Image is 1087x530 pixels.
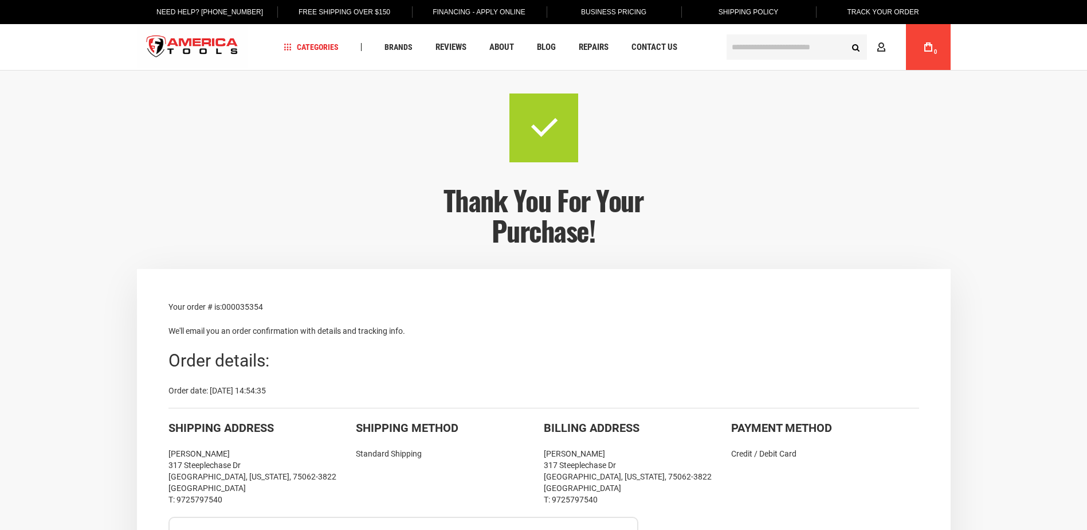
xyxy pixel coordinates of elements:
[845,36,867,58] button: Search
[731,420,919,437] div: Payment Method
[384,43,413,51] span: Brands
[278,40,344,55] a: Categories
[137,26,248,69] a: store logo
[631,43,677,52] span: Contact Us
[532,40,561,55] a: Blog
[574,40,614,55] a: Repairs
[484,40,519,55] a: About
[137,26,248,69] img: America Tools
[934,49,937,55] span: 0
[719,8,779,16] span: Shipping Policy
[579,43,609,52] span: Repairs
[168,325,919,337] p: We'll email you an order confirmation with details and tracking info.
[917,24,939,70] a: 0
[430,40,472,55] a: Reviews
[284,43,339,51] span: Categories
[626,40,682,55] a: Contact Us
[435,43,466,52] span: Reviews
[537,43,556,52] span: Blog
[544,420,732,437] div: Billing Address
[379,40,418,55] a: Brands
[489,43,514,52] span: About
[168,448,356,505] div: [PERSON_NAME] 317 Steeplechase Dr [GEOGRAPHIC_DATA], [US_STATE], 75062-3822 [GEOGRAPHIC_DATA] T: ...
[544,448,732,505] div: [PERSON_NAME] 317 Steeplechase Dr [GEOGRAPHIC_DATA], [US_STATE], 75062-3822 [GEOGRAPHIC_DATA] T: ...
[356,420,544,437] div: Shipping Method
[222,302,263,311] span: 000035354
[168,385,919,396] div: Order date: [DATE] 14:54:35
[356,448,544,459] div: Standard Shipping
[168,349,919,373] div: Order details:
[731,448,919,459] div: Credit / Debit Card
[168,420,356,437] div: Shipping Address
[168,301,919,313] p: Your order # is:
[444,180,643,251] span: Thank you for your purchase!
